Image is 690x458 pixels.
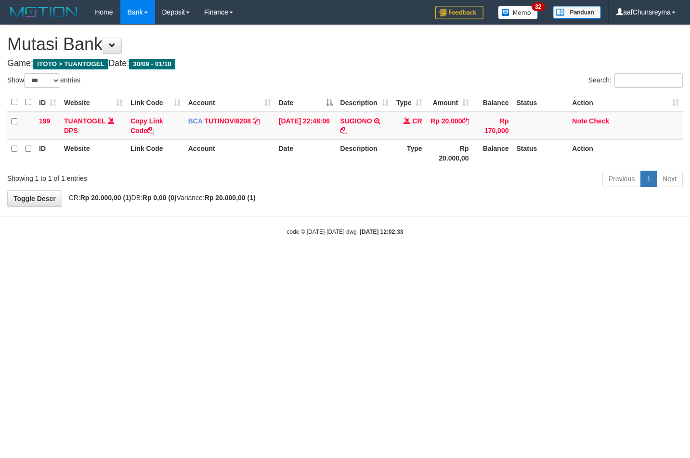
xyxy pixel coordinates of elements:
span: CR [412,117,422,125]
th: Website [60,139,127,167]
a: Copy Link Code [130,117,163,135]
img: panduan.png [553,6,601,19]
small: code © [DATE]-[DATE] dwg | [287,229,404,235]
img: Button%20Memo.svg [498,6,538,19]
th: Status [512,93,568,112]
td: DPS [60,112,127,140]
td: Rp 170,000 [473,112,513,140]
h4: Game: Date: [7,59,683,68]
label: Search: [588,73,683,88]
div: Showing 1 to 1 of 1 entries [7,170,280,183]
a: Copy TUTINOVI9208 to clipboard [253,117,260,125]
img: MOTION_logo.png [7,5,80,19]
a: Next [656,171,683,187]
a: Toggle Descr [7,190,62,207]
a: Copy Rp 20,000 to clipboard [462,117,469,125]
strong: Rp 20.000,00 (1) [205,194,256,202]
th: Description: activate to sort column ascending [337,93,392,112]
th: Website: activate to sort column ascending [60,93,127,112]
strong: Rp 0,00 (0) [143,194,177,202]
a: Note [572,117,587,125]
th: Description [337,139,392,167]
label: Show entries [7,73,80,88]
h1: Mutasi Bank [7,35,683,54]
th: Balance [473,139,513,167]
span: ITOTO > TUANTOGEL [33,59,108,69]
th: Link Code [127,139,184,167]
th: Amount: activate to sort column ascending [426,93,473,112]
strong: [DATE] 12:02:33 [360,229,403,235]
input: Search: [614,73,683,88]
th: Type: activate to sort column ascending [392,93,426,112]
a: TUANTOGEL [64,117,106,125]
span: 30/09 - 01/10 [129,59,175,69]
th: Date: activate to sort column descending [275,93,337,112]
th: Balance [473,93,513,112]
img: Feedback.jpg [435,6,483,19]
a: Copy SUGIONO to clipboard [340,127,347,135]
strong: Rp 20.000,00 (1) [80,194,131,202]
select: Showentries [24,73,60,88]
th: Status [512,139,568,167]
th: Date [275,139,337,167]
span: 199 [39,117,50,125]
td: Rp 20,000 [426,112,473,140]
span: 32 [532,2,545,11]
th: Link Code: activate to sort column ascending [127,93,184,112]
a: 1 [640,171,657,187]
th: Rp 20.000,00 [426,139,473,167]
th: Type [392,139,426,167]
th: ID: activate to sort column ascending [35,93,60,112]
td: [DATE] 22:48:06 [275,112,337,140]
th: Action: activate to sort column ascending [568,93,683,112]
th: Account [184,139,275,167]
th: ID [35,139,60,167]
a: TUTINOVI9208 [204,117,250,125]
a: SUGIONO [340,117,372,125]
a: Previous [602,171,641,187]
th: Action [568,139,683,167]
span: CR: DB: Variance: [64,194,256,202]
a: Check [589,117,609,125]
th: Account: activate to sort column ascending [184,93,275,112]
span: BCA [188,117,203,125]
